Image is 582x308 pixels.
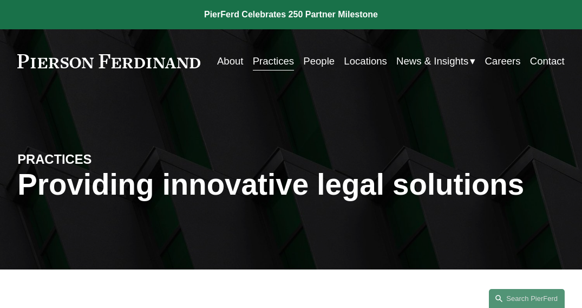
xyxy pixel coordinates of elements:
a: People [303,51,335,71]
a: About [217,51,244,71]
a: folder dropdown [396,51,475,71]
a: Careers [485,51,520,71]
a: Search this site [489,289,565,308]
h4: PRACTICES [17,151,154,168]
a: Contact [530,51,565,71]
span: News & Insights [396,52,468,70]
h1: Providing innovative legal solutions [17,168,565,202]
a: Practices [253,51,294,71]
a: Locations [344,51,387,71]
